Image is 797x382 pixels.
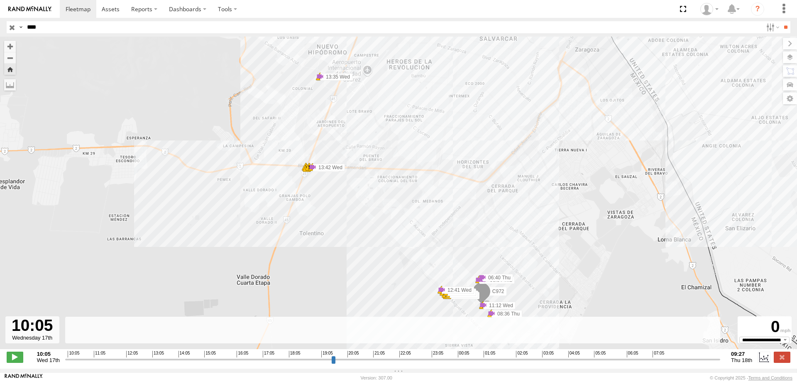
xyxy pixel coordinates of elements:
label: Search Query [17,21,24,33]
label: Map Settings [783,93,797,104]
div: © Copyright 2025 - [710,375,792,380]
span: 03:05 [542,351,554,357]
a: Visit our Website [5,374,43,382]
span: 11:05 [94,351,105,357]
span: 16:05 [237,351,248,357]
span: 23:05 [432,351,443,357]
span: 18:05 [289,351,301,357]
span: 06:05 [627,351,638,357]
label: 13:42 Wed [313,164,345,171]
div: Version: 307.00 [361,375,392,380]
span: 17:05 [263,351,274,357]
span: 04:05 [568,351,580,357]
label: 13:35 Wed [320,73,352,81]
img: rand-logo.svg [8,6,51,12]
label: 13:42 Wed [307,165,339,172]
span: 02:05 [516,351,528,357]
span: 05:05 [594,351,606,357]
span: 20:05 [347,351,359,357]
button: Zoom in [4,41,16,52]
a: Terms and Conditions [748,375,792,380]
button: Zoom out [4,52,16,64]
label: 11:12 Wed [483,302,516,309]
div: MANUEL HERNANDEZ [697,3,721,15]
label: 12:40 Wed [446,291,478,298]
div: 0 [739,318,790,337]
span: 13:05 [152,351,164,357]
label: 08:36 Thu [491,310,522,318]
span: 07:05 [653,351,664,357]
span: 10:05 [68,351,79,357]
span: C972 [492,288,504,294]
span: 21:05 [373,351,385,357]
span: 00:05 [458,351,469,357]
span: 12:05 [126,351,138,357]
label: 06:40 Thu [482,274,513,281]
label: Measure [4,79,16,91]
strong: 10:05 [37,351,60,357]
span: Wed 17th Sep 2025 [37,357,60,363]
span: Thu 18th Sep 2025 [731,357,752,363]
strong: 09:27 [731,351,752,357]
span: 14:05 [178,351,190,357]
span: 01:05 [484,351,495,357]
i: ? [751,2,764,16]
span: 22:05 [399,351,411,357]
label: Search Filter Options [763,21,781,33]
label: 12:41 Wed [442,286,474,294]
div: 7 [475,275,484,283]
button: Zoom Home [4,64,16,75]
label: Play/Stop [7,352,23,362]
label: 13:42 Wed [309,163,342,171]
label: Close [774,352,790,362]
span: 15:05 [204,351,216,357]
label: 06:04 Thu [484,276,515,284]
label: 12:40 Wed [444,288,476,296]
span: 19:05 [321,351,333,357]
label: 12:40 Wed [447,292,479,299]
